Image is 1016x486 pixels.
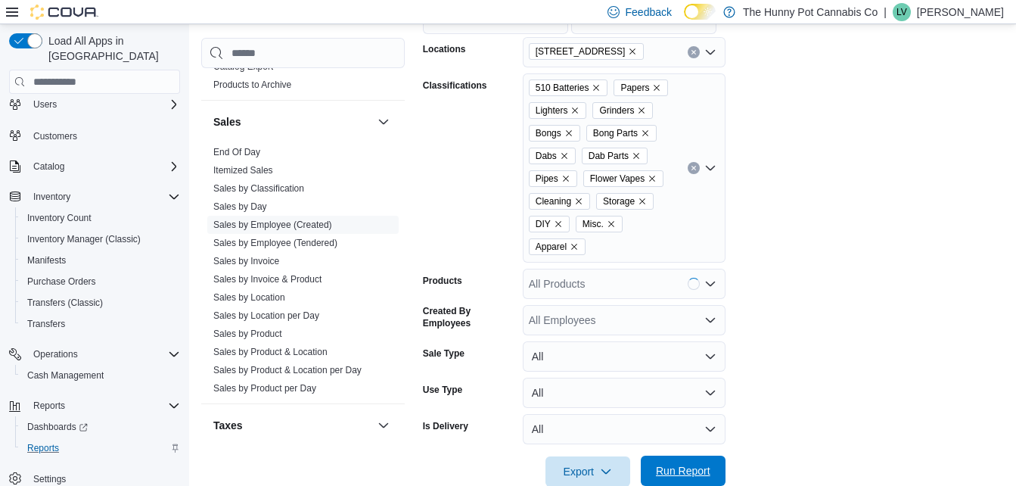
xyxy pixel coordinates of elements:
[33,473,66,485] span: Settings
[536,194,571,209] span: Cleaning
[3,344,186,365] button: Operations
[592,83,601,92] button: Remove 510 Batteries from selection in this group
[592,102,653,119] span: Grinders
[570,242,579,251] button: Remove Apparel from selection in this group
[15,271,186,292] button: Purchase Orders
[15,438,186,459] button: Reports
[213,292,285,303] a: Sales by Location
[561,174,570,183] button: Remove Pipes from selection in this group
[33,98,57,111] span: Users
[213,255,279,267] span: Sales by Invoice
[213,364,362,376] span: Sales by Product & Location per Day
[213,256,279,266] a: Sales by Invoice
[574,197,583,206] button: Remove Cleaning from selection in this group
[529,102,587,119] span: Lighters
[743,3,878,21] p: The Hunny Pot Cannabis Co
[632,151,641,160] button: Remove Dab Parts from selection in this group
[213,147,260,157] a: End Of Day
[638,197,647,206] button: Remove Storage from selection in this group
[213,418,243,433] h3: Taxes
[688,162,700,174] button: Clear input
[21,294,109,312] a: Transfers (Classic)
[554,220,563,229] button: Remove DIY from selection in this group
[590,171,645,186] span: Flower Vapes
[529,125,580,142] span: Bongs
[704,314,716,326] button: Open list of options
[523,414,725,444] button: All
[3,186,186,207] button: Inventory
[607,220,616,229] button: Remove Misc. from selection in this group
[27,95,180,114] span: Users
[213,201,267,213] span: Sales by Day
[201,58,405,100] div: Products
[21,251,180,269] span: Manifests
[374,416,393,435] button: Taxes
[27,345,84,363] button: Operations
[15,292,186,313] button: Transfers (Classic)
[536,239,567,254] span: Apparel
[27,212,92,224] span: Inventory Count
[213,79,291,90] a: Products to Archive
[21,209,98,227] a: Inventory Count
[641,129,650,138] button: Remove Bong Parts from selection in this group
[523,378,725,408] button: All
[21,230,147,248] a: Inventory Manager (Classic)
[27,397,71,415] button: Reports
[213,164,273,176] span: Itemized Sales
[582,148,648,164] span: Dab Parts
[27,421,88,433] span: Dashboards
[3,156,186,177] button: Catalog
[27,233,141,245] span: Inventory Manager (Classic)
[529,148,576,164] span: Dabs
[213,346,328,358] span: Sales by Product & Location
[21,418,94,436] a: Dashboards
[593,126,638,141] span: Bong Parts
[21,273,102,291] a: Purchase Orders
[529,43,645,60] span: 5035 Hurontario St
[21,251,72,269] a: Manifests
[27,188,76,206] button: Inventory
[27,157,180,176] span: Catalog
[30,5,98,20] img: Cova
[529,79,608,96] span: 510 Batteries
[536,44,626,59] span: [STREET_ADDRESS]
[15,365,186,386] button: Cash Management
[21,418,180,436] span: Dashboards
[213,310,319,322] span: Sales by Location per Day
[33,160,64,173] span: Catalog
[648,174,657,183] button: Remove Flower Vapes from selection in this group
[213,182,304,195] span: Sales by Classification
[529,193,590,210] span: Cleaning
[213,79,291,91] span: Products to Archive
[213,146,260,158] span: End Of Day
[423,275,462,287] label: Products
[423,305,517,329] label: Created By Employees
[27,127,83,145] a: Customers
[893,3,911,21] div: Laura Vale
[213,382,316,394] span: Sales by Product per Day
[213,347,328,357] a: Sales by Product & Location
[213,274,322,285] a: Sales by Invoice & Product
[620,80,649,95] span: Papers
[3,94,186,115] button: Users
[213,273,322,285] span: Sales by Invoice & Product
[917,3,1004,21] p: [PERSON_NAME]
[27,345,180,363] span: Operations
[213,114,241,129] h3: Sales
[3,395,186,416] button: Reports
[33,191,70,203] span: Inventory
[213,237,337,249] span: Sales by Employee (Tendered)
[583,170,663,187] span: Flower Vapes
[33,400,65,412] span: Reports
[536,217,551,232] span: DIY
[21,366,110,385] a: Cash Management
[15,313,186,335] button: Transfers
[688,46,700,58] button: Clear input
[33,348,78,360] span: Operations
[536,126,561,141] span: Bongs
[33,130,77,142] span: Customers
[536,171,558,186] span: Pipes
[21,366,180,385] span: Cash Management
[21,209,180,227] span: Inventory Count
